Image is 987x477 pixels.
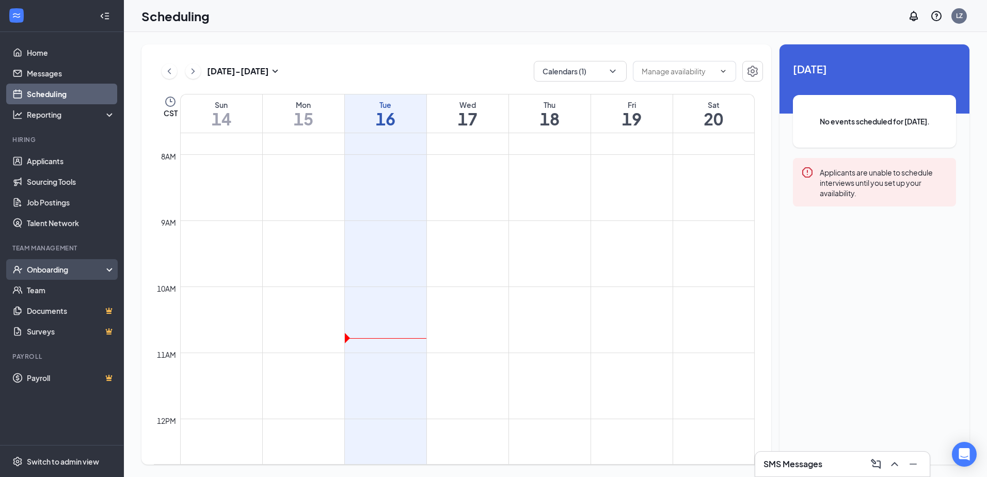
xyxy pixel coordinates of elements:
div: Open Intercom Messenger [952,442,977,467]
a: September 17, 2025 [427,94,508,133]
a: September 15, 2025 [263,94,344,133]
a: September 18, 2025 [509,94,591,133]
h1: 19 [591,110,673,128]
svg: ChevronLeft [164,65,174,77]
svg: ChevronRight [188,65,198,77]
button: ChevronUp [886,456,903,472]
a: DocumentsCrown [27,300,115,321]
svg: Settings [12,456,23,467]
a: Job Postings [27,192,115,213]
svg: ChevronDown [719,67,727,75]
div: 8am [159,151,178,162]
a: PayrollCrown [27,368,115,388]
h1: Scheduling [141,7,210,25]
div: Thu [509,100,591,110]
h1: 14 [181,110,262,128]
a: Messages [27,63,115,84]
span: CST [164,108,178,118]
h3: SMS Messages [763,458,822,470]
svg: Error [801,166,814,179]
h1: 17 [427,110,508,128]
div: LZ [956,11,963,20]
div: Wed [427,100,508,110]
button: Settings [742,61,763,82]
svg: Collapse [100,11,110,21]
button: ChevronLeft [162,63,177,79]
a: Applicants [27,151,115,171]
div: 12pm [155,415,178,426]
div: Applicants are unable to schedule interviews until you set up your availability. [820,166,948,198]
input: Manage availability [642,66,715,77]
button: ComposeMessage [868,456,884,472]
svg: Minimize [907,458,919,470]
div: Payroll [12,352,113,361]
a: Sourcing Tools [27,171,115,192]
div: Sat [673,100,755,110]
svg: Settings [746,65,759,77]
svg: WorkstreamLogo [11,10,22,21]
svg: UserCheck [12,264,23,275]
div: Fri [591,100,673,110]
svg: SmallChevronDown [269,65,281,77]
div: 10am [155,283,178,294]
svg: ComposeMessage [870,458,882,470]
div: Reporting [27,109,116,120]
h1: 15 [263,110,344,128]
div: Sun [181,100,262,110]
a: Team [27,280,115,300]
h1: 18 [509,110,591,128]
div: Switch to admin view [27,456,99,467]
span: [DATE] [793,61,956,77]
button: Minimize [905,456,921,472]
svg: ChevronUp [888,458,901,470]
a: September 20, 2025 [673,94,755,133]
div: Onboarding [27,264,106,275]
a: Talent Network [27,213,115,233]
div: 9am [159,217,178,228]
a: Scheduling [27,84,115,104]
a: SurveysCrown [27,321,115,342]
h3: [DATE] - [DATE] [207,66,269,77]
div: 11am [155,349,178,360]
div: Mon [263,100,344,110]
button: Calendars (1)ChevronDown [534,61,627,82]
div: Team Management [12,244,113,252]
span: No events scheduled for [DATE]. [814,116,935,127]
button: ChevronRight [185,63,201,79]
a: September 14, 2025 [181,94,262,133]
h1: 16 [345,110,426,128]
svg: Clock [164,96,177,108]
a: September 19, 2025 [591,94,673,133]
h1: 20 [673,110,755,128]
a: September 16, 2025 [345,94,426,133]
svg: Analysis [12,109,23,120]
svg: ChevronDown [608,66,618,76]
div: Hiring [12,135,113,144]
svg: Notifications [908,10,920,22]
div: Tue [345,100,426,110]
svg: QuestionInfo [930,10,943,22]
a: Home [27,42,115,63]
